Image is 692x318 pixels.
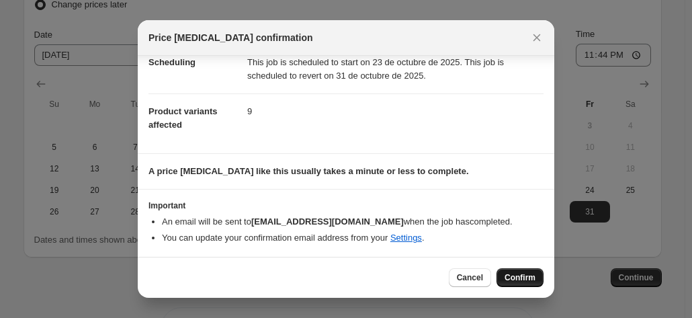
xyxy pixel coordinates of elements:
a: Settings [390,233,422,243]
button: Confirm [496,268,544,287]
dd: 9 [247,93,544,129]
b: A price [MEDICAL_DATA] like this usually takes a minute or less to complete. [148,166,469,176]
span: Cancel [457,272,483,283]
button: Close [527,28,546,47]
span: Scheduling [148,57,196,67]
h3: Important [148,200,544,211]
b: [EMAIL_ADDRESS][DOMAIN_NAME] [251,216,404,227]
button: Cancel [449,268,491,287]
li: An email will be sent to when the job has completed . [162,215,544,229]
dd: This job is scheduled to start on 23 de octubre de 2025. This job is scheduled to revert on 31 de... [247,45,544,93]
span: Confirm [505,272,535,283]
span: Product variants affected [148,106,218,130]
li: You can update your confirmation email address from your . [162,231,544,245]
span: Price [MEDICAL_DATA] confirmation [148,31,313,44]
